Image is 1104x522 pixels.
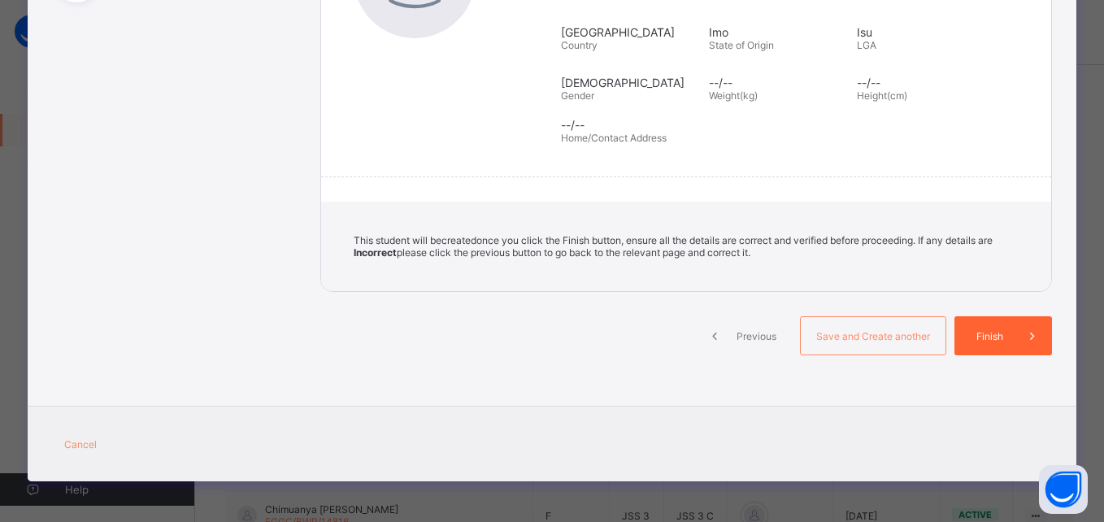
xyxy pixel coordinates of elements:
span: Height(cm) [857,89,907,102]
span: Gender [561,89,594,102]
span: [DEMOGRAPHIC_DATA] [561,76,701,89]
span: --/-- [709,76,849,89]
span: --/-- [857,76,997,89]
span: State of Origin [709,39,774,51]
span: Save and Create another [813,330,933,342]
span: Home/Contact Address [561,132,667,144]
b: Incorrect [354,246,397,259]
span: Cancel [64,438,97,450]
span: --/-- [561,118,1027,132]
span: [GEOGRAPHIC_DATA] [561,25,701,39]
span: This student will be created once you click the Finish button, ensure all the details are correct... [354,234,993,259]
span: LGA [857,39,876,51]
span: Imo [709,25,849,39]
button: Open asap [1039,465,1088,514]
span: Previous [734,330,779,342]
span: Finish [967,330,1013,342]
span: Isu [857,25,997,39]
span: Country [561,39,598,51]
span: Weight(kg) [709,89,758,102]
